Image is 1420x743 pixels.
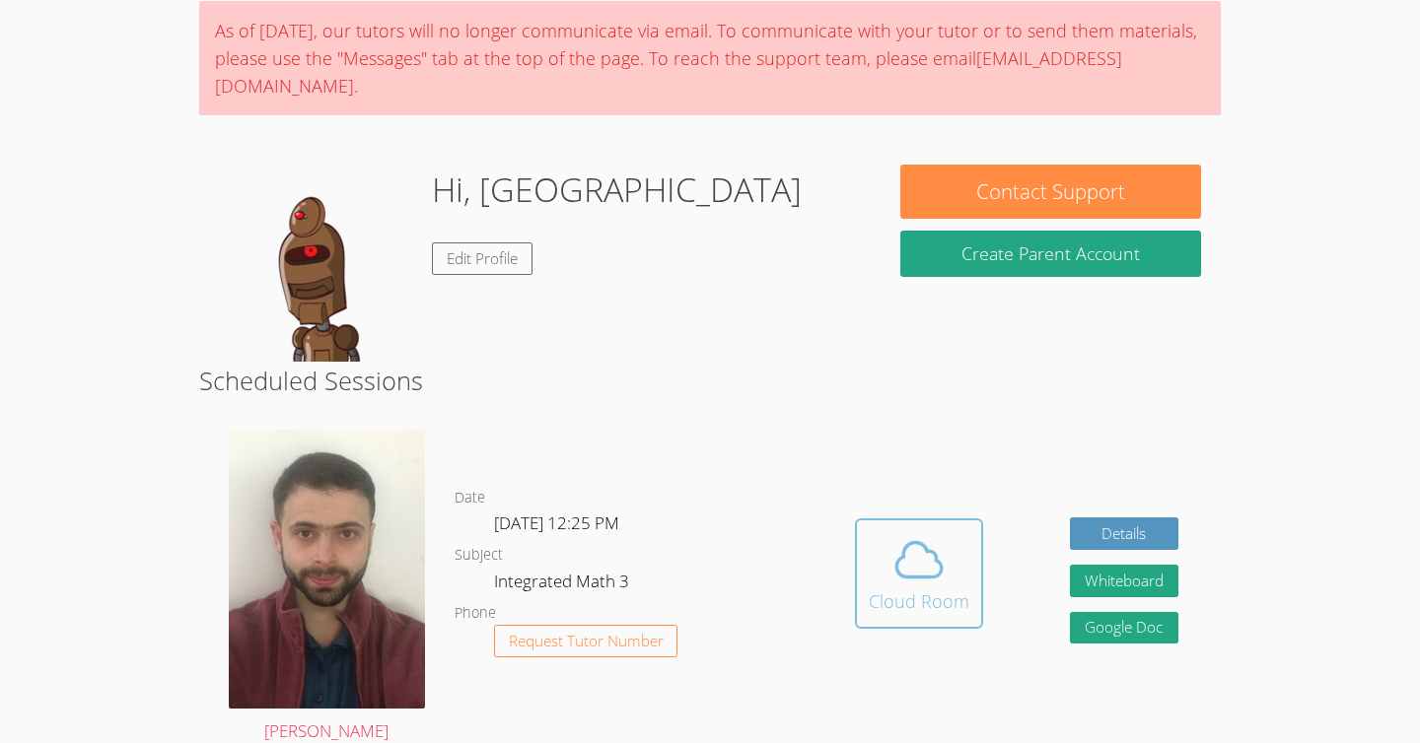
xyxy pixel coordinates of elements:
[494,568,633,601] dd: Integrated Math 3
[219,165,416,362] img: default.png
[199,362,1222,399] h2: Scheduled Sessions
[455,543,503,568] dt: Subject
[1070,565,1178,597] button: Whiteboard
[900,165,1200,219] button: Contact Support
[455,601,496,626] dt: Phone
[855,518,983,629] button: Cloud Room
[494,625,678,657] button: Request Tutor Number
[509,634,664,648] span: Request Tutor Number
[869,587,969,615] div: Cloud Room
[432,242,532,275] a: Edit Profile
[1070,612,1178,644] a: Google Doc
[199,1,1222,115] div: As of [DATE], our tutors will no longer communicate via email. To communicate with your tutor or ...
[432,165,802,215] h1: Hi, [GEOGRAPHIC_DATA]
[229,430,425,709] img: avatar.png
[455,486,485,510] dt: Date
[1070,517,1178,550] a: Details
[494,511,619,534] span: [DATE] 12:25 PM
[900,231,1200,277] button: Create Parent Account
